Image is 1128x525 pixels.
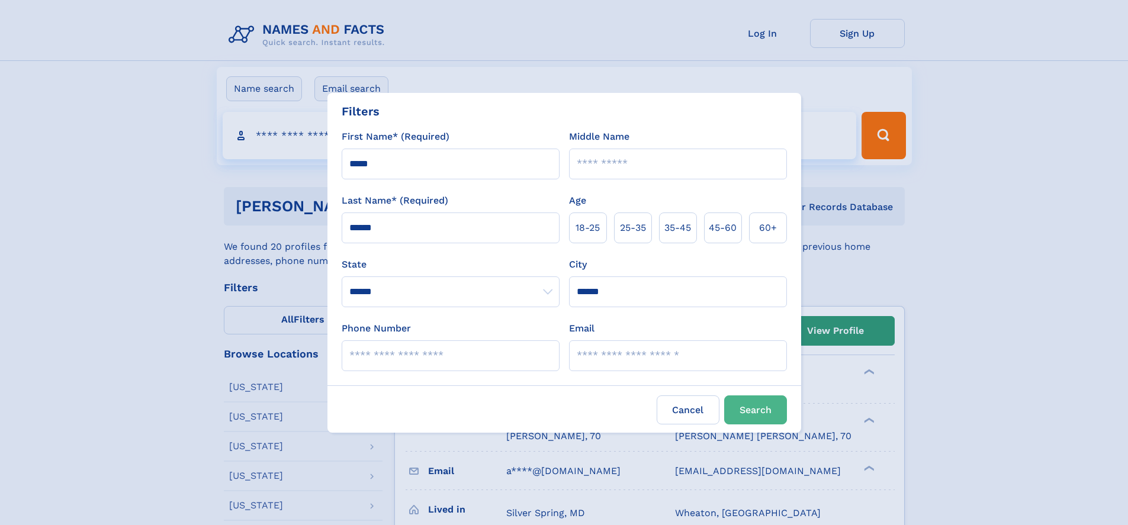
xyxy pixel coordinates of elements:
div: Filters [342,102,380,120]
span: 25‑35 [620,221,646,235]
label: Age [569,194,586,208]
span: 18‑25 [576,221,600,235]
label: First Name* (Required) [342,130,449,144]
button: Search [724,395,787,424]
label: Email [569,321,594,336]
span: 60+ [759,221,777,235]
label: Cancel [657,395,719,424]
label: City [569,257,587,272]
label: Middle Name [569,130,629,144]
label: Phone Number [342,321,411,336]
label: Last Name* (Required) [342,194,448,208]
span: 35‑45 [664,221,691,235]
label: State [342,257,560,272]
span: 45‑60 [709,221,737,235]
